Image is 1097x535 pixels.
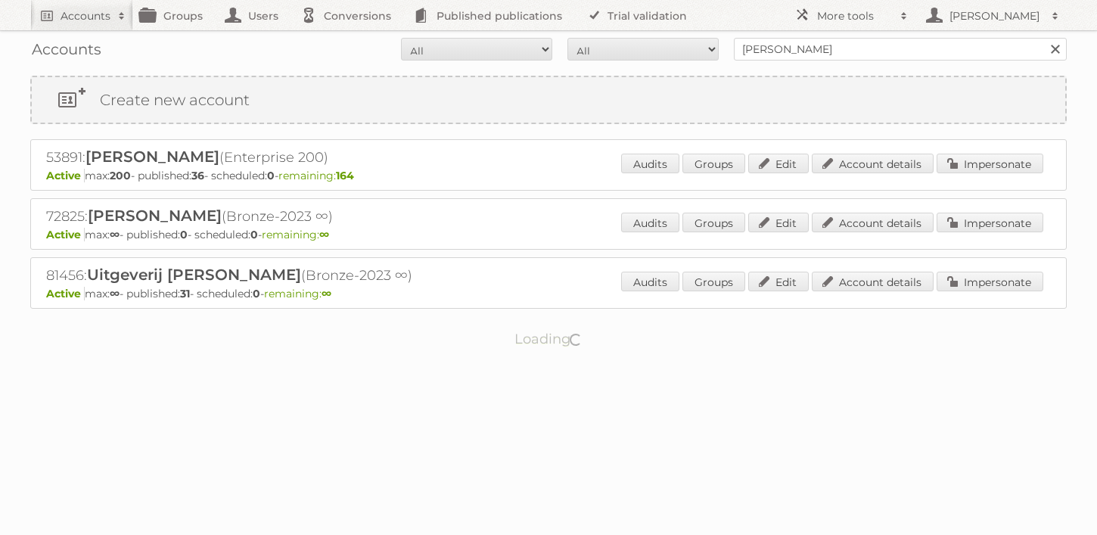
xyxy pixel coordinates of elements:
[937,154,1043,173] a: Impersonate
[88,207,222,225] span: [PERSON_NAME]
[180,287,190,300] strong: 31
[621,154,679,173] a: Audits
[46,169,1051,182] p: max: - published: - scheduled: -
[467,324,631,354] p: Loading
[319,228,329,241] strong: ∞
[262,228,329,241] span: remaining:
[253,287,260,300] strong: 0
[322,287,331,300] strong: ∞
[46,266,576,285] h2: 81456: (Bronze-2023 ∞)
[32,77,1065,123] a: Create new account
[336,169,354,182] strong: 164
[682,154,745,173] a: Groups
[937,272,1043,291] a: Impersonate
[748,213,809,232] a: Edit
[264,287,331,300] span: remaining:
[110,169,131,182] strong: 200
[937,213,1043,232] a: Impersonate
[46,169,85,182] span: Active
[748,272,809,291] a: Edit
[682,213,745,232] a: Groups
[278,169,354,182] span: remaining:
[267,169,275,182] strong: 0
[87,266,301,284] span: Uitgeverij [PERSON_NAME]
[110,287,120,300] strong: ∞
[812,154,934,173] a: Account details
[621,213,679,232] a: Audits
[110,228,120,241] strong: ∞
[812,272,934,291] a: Account details
[85,148,219,166] span: [PERSON_NAME]
[46,287,85,300] span: Active
[46,228,1051,241] p: max: - published: - scheduled: -
[46,207,576,226] h2: 72825: (Bronze-2023 ∞)
[817,8,893,23] h2: More tools
[812,213,934,232] a: Account details
[748,154,809,173] a: Edit
[46,228,85,241] span: Active
[46,148,576,167] h2: 53891: (Enterprise 200)
[180,228,188,241] strong: 0
[250,228,258,241] strong: 0
[191,169,204,182] strong: 36
[682,272,745,291] a: Groups
[621,272,679,291] a: Audits
[46,287,1051,300] p: max: - published: - scheduled: -
[61,8,110,23] h2: Accounts
[946,8,1044,23] h2: [PERSON_NAME]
